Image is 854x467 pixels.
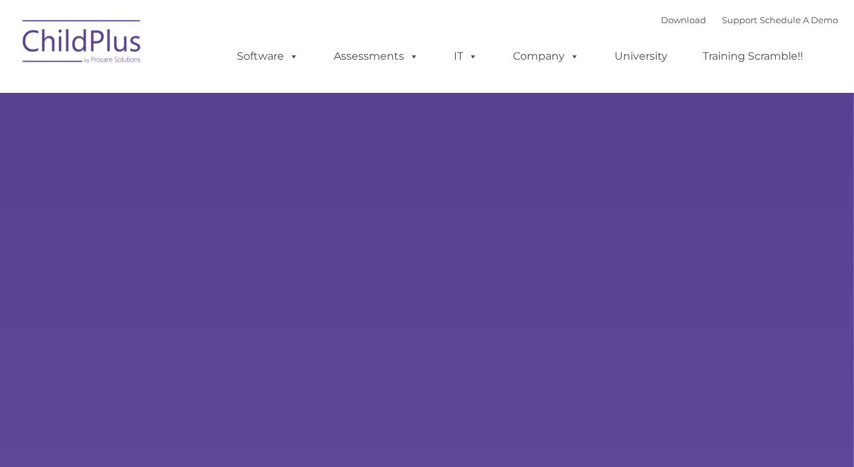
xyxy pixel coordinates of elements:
[16,11,149,77] img: ChildPlus by Procare Solutions
[760,15,839,25] a: Schedule A Demo
[321,43,433,70] a: Assessments
[441,43,492,70] a: IT
[500,43,593,70] a: Company
[662,15,839,25] font: |
[690,43,817,70] a: Training Scramble!!
[662,15,707,25] a: Download
[602,43,681,70] a: University
[224,43,313,70] a: Software
[723,15,758,25] a: Support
